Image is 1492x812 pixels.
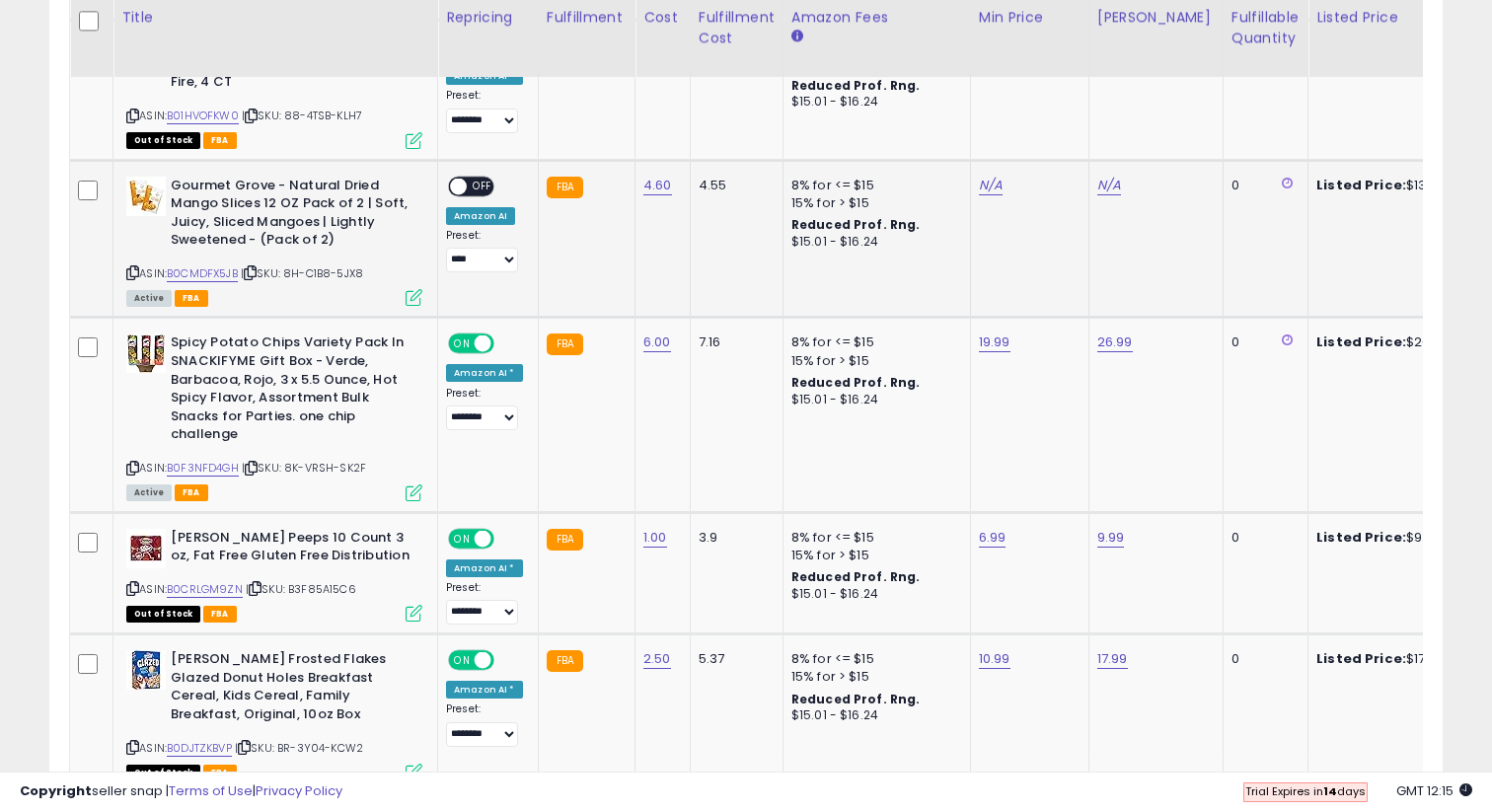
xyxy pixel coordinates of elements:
[979,7,1081,28] div: Min Price
[699,529,768,547] div: 3.9
[446,559,523,577] div: Amazon AI *
[643,649,671,669] a: 2.50
[1231,650,1293,668] div: 0
[643,7,682,28] div: Cost
[547,529,583,551] small: FBA
[791,392,955,408] div: $15.01 - $16.24
[1097,332,1133,352] a: 26.99
[171,529,410,570] b: [PERSON_NAME] Peeps 10 Count 3 oz, Fat Free Gluten Free Distribution
[791,234,955,251] div: $15.01 - $16.24
[547,333,583,355] small: FBA
[235,740,363,756] span: | SKU: BR-3Y04-KCW2
[791,586,955,603] div: $15.01 - $16.24
[1316,333,1480,351] div: $26.99
[126,132,200,149] span: All listings that are currently out of stock and unavailable for purchase on Amazon
[167,581,243,598] a: B0CRLGM9ZN
[791,650,955,668] div: 8% for <= $15
[791,333,955,351] div: 8% for <= $15
[791,177,955,194] div: 8% for <= $15
[1316,528,1406,547] b: Listed Price:
[643,176,672,195] a: 4.60
[491,530,523,547] span: OFF
[256,781,342,800] a: Privacy Policy
[1316,176,1406,194] b: Listed Price:
[446,581,523,626] div: Preset:
[791,691,921,707] b: Reduced Prof. Rng.
[126,37,422,146] div: ASIN:
[1231,177,1293,194] div: 0
[791,216,921,233] b: Reduced Prof. Rng.
[446,702,523,747] div: Preset:
[1245,783,1366,799] span: Trial Expires in days
[979,332,1010,352] a: 19.99
[791,28,803,45] small: Amazon Fees.
[791,547,955,564] div: 15% for > $15
[126,650,166,690] img: 51tos7yZ45L._SL40_.jpg
[203,606,237,623] span: FBA
[1316,649,1406,668] b: Listed Price:
[791,94,955,111] div: $15.01 - $16.24
[791,7,962,28] div: Amazon Fees
[446,387,523,431] div: Preset:
[491,652,523,669] span: OFF
[1097,7,1215,28] div: [PERSON_NAME]
[1396,781,1472,800] span: 2025-08-18 12:15 GMT
[699,7,775,48] div: Fulfillment Cost
[175,290,208,307] span: FBA
[20,782,342,801] div: seller snap | |
[450,335,475,352] span: ON
[126,484,172,501] span: All listings currently available for purchase on Amazon
[446,681,523,699] div: Amazon AI *
[547,7,627,28] div: Fulfillment
[126,606,200,623] span: All listings that are currently out of stock and unavailable for purchase on Amazon
[242,460,366,476] span: | SKU: 8K-VRSH-SK2F
[126,177,166,216] img: 51HkGPgCqsL._SL40_.jpg
[171,333,410,448] b: Spicy Potato Chips Variety Pack In SNACKIFYME Gift Box - Verde, Barbacoa, Rojo, 3 x 5.5 Ounce, Ho...
[446,89,523,133] div: Preset:
[979,528,1007,548] a: 6.99
[791,374,921,391] b: Reduced Prof. Rng.
[1097,528,1125,548] a: 9.99
[175,484,208,501] span: FBA
[699,650,768,668] div: 5.37
[1316,332,1406,351] b: Listed Price:
[547,177,583,198] small: FBA
[203,132,237,149] span: FBA
[791,707,955,724] div: $15.01 - $16.24
[1097,176,1121,195] a: N/A
[20,781,92,800] strong: Copyright
[791,668,955,686] div: 15% for > $15
[979,176,1003,195] a: N/A
[171,650,410,728] b: [PERSON_NAME] Frosted Flakes Glazed Donut Holes Breakfast Cereal, Kids Cereal, Family Breakfast, ...
[126,290,172,307] span: All listings currently available for purchase on Amazon
[1097,649,1128,669] a: 17.99
[1316,650,1480,668] div: $17.99
[126,177,422,305] div: ASIN:
[467,178,498,194] span: OFF
[979,649,1010,669] a: 10.99
[126,529,422,621] div: ASIN:
[643,332,671,352] a: 6.00
[121,7,429,28] div: Title
[167,460,239,477] a: B0F3NFD4GH
[446,364,523,382] div: Amazon AI *
[167,740,232,757] a: B0DJTZKBVP
[1231,529,1293,547] div: 0
[126,529,166,568] img: 41lzXKDi+ZL._SL40_.jpg
[791,352,955,370] div: 15% for > $15
[446,7,530,28] div: Repricing
[126,333,166,373] img: 51V1FQ0An2L._SL40_.jpg
[246,581,356,597] span: | SKU: B3F85A15C6
[1231,333,1293,351] div: 0
[547,650,583,672] small: FBA
[643,528,667,548] a: 1.00
[791,529,955,547] div: 8% for <= $15
[699,177,768,194] div: 4.55
[446,229,523,273] div: Preset:
[791,568,921,585] b: Reduced Prof. Rng.
[167,108,239,124] a: B01HVOFKW0
[126,333,422,498] div: ASIN:
[1231,7,1300,48] div: Fulfillable Quantity
[167,265,238,282] a: B0CMDFX5JB
[450,652,475,669] span: ON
